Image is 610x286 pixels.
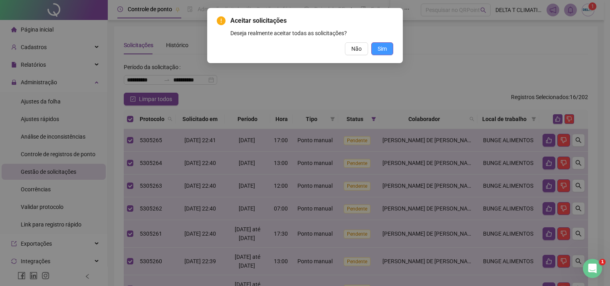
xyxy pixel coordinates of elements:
span: 1 [599,259,606,265]
div: Deseja realmente aceitar todas as solicitações? [230,29,393,38]
button: Não [345,42,368,55]
span: exclamation-circle [217,16,226,25]
span: Não [351,44,362,53]
span: Aceitar solicitações [230,16,393,26]
span: Sim [378,44,387,53]
iframe: Intercom live chat [583,259,602,278]
button: Sim [371,42,393,55]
